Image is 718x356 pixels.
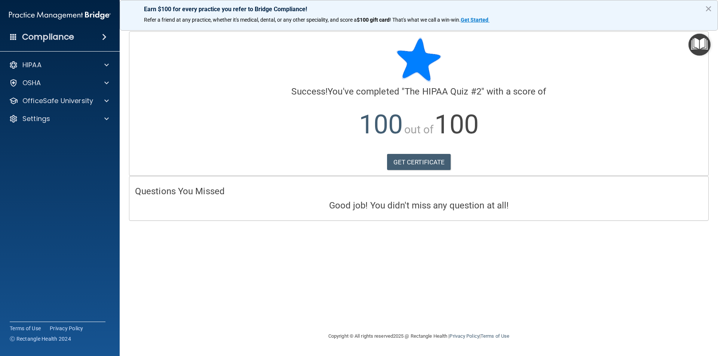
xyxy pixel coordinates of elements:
[10,335,71,343] span: Ⓒ Rectangle Health 2024
[22,114,50,123] p: Settings
[404,123,434,136] span: out of
[9,61,109,69] a: HIPAA
[396,37,441,82] img: blue-star-rounded.9d042014.png
[282,324,555,348] div: Copyright © All rights reserved 2025 @ Rectangle Health | |
[144,6,694,13] p: Earn $100 for every practice you refer to Bridge Compliance!
[357,17,390,23] strong: $100 gift card
[144,17,357,23] span: Refer a friend at any practice, whether it's medical, dental, or any other speciality, and score a
[405,86,481,97] span: The HIPAA Quiz #2
[461,17,488,23] strong: Get Started
[22,96,93,105] p: OfficeSafe University
[50,325,83,332] a: Privacy Policy
[461,17,490,23] a: Get Started
[359,109,403,140] span: 100
[135,201,703,210] h4: Good job! You didn't miss any question at all!
[10,325,41,332] a: Terms of Use
[135,186,703,196] h4: Questions You Missed
[9,8,111,23] img: PMB logo
[291,86,328,97] span: Success!
[22,78,41,87] p: OSHA
[9,96,109,105] a: OfficeSafe University
[705,3,712,15] button: Close
[449,333,479,339] a: Privacy Policy
[435,109,478,140] span: 100
[135,87,703,96] h4: You've completed " " with a score of
[22,32,74,42] h4: Compliance
[688,34,711,56] button: Open Resource Center
[387,154,451,170] a: GET CERTIFICATE
[9,78,109,87] a: OSHA
[390,17,461,23] span: ! That's what we call a win-win.
[481,333,509,339] a: Terms of Use
[22,61,42,69] p: HIPAA
[9,114,109,123] a: Settings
